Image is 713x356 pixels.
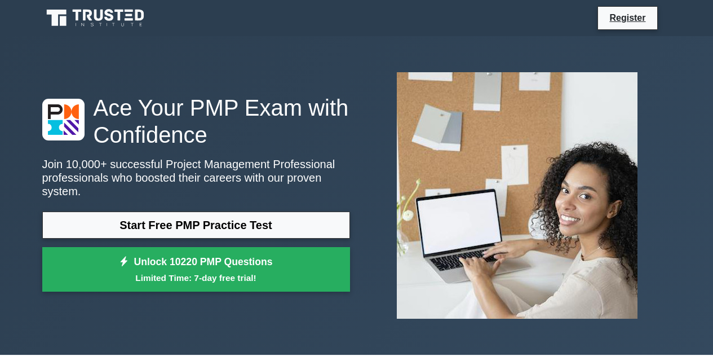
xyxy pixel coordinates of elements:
a: Start Free PMP Practice Test [42,212,350,239]
h1: Ace Your PMP Exam with Confidence [42,94,350,148]
small: Limited Time: 7-day free trial! [56,271,336,284]
a: Register [603,11,652,25]
a: Unlock 10220 PMP QuestionsLimited Time: 7-day free trial! [42,247,350,292]
p: Join 10,000+ successful Project Management Professional professionals who boosted their careers w... [42,157,350,198]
